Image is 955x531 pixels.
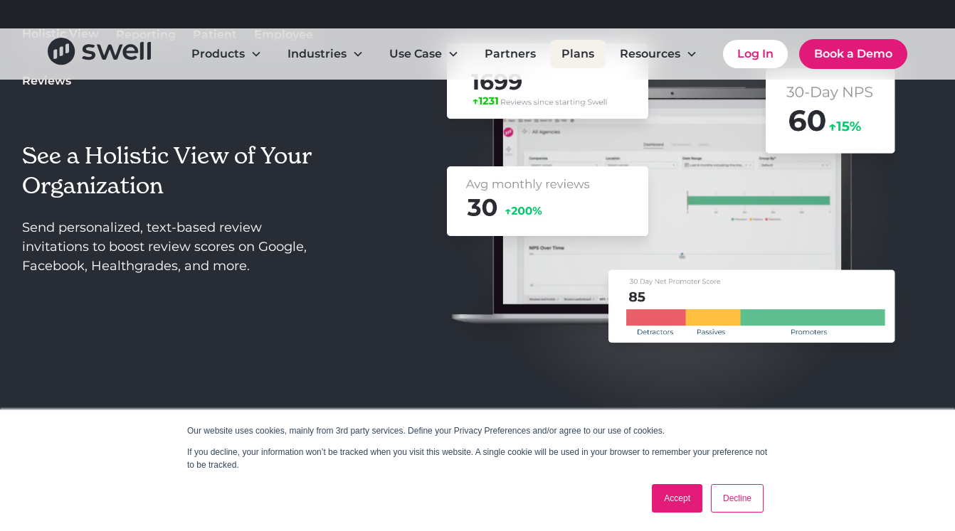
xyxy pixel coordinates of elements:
[608,40,709,68] div: Resources
[711,484,764,513] a: Decline
[473,40,547,68] a: Partners
[287,45,347,63] div: Industries
[389,45,442,63] div: Use Case
[550,40,606,68] a: Plans
[799,39,907,69] a: Book a Demo
[620,45,680,63] div: Resources
[48,38,151,70] a: home
[723,40,788,68] a: Log In
[191,45,245,63] div: Products
[187,424,768,437] p: Our website uses cookies, mainly from 3rd party services. Define your Privacy Preferences and/or ...
[180,40,273,68] div: Products
[187,446,768,471] p: If you decline, your information won’t be tracked when you visit this website. A single cookie wi...
[378,40,470,68] div: Use Case
[22,218,315,276] p: Send personalized, text-based review invitations to boost review scores on Google, Facebook, Heal...
[652,484,702,513] a: Accept
[276,40,375,68] div: Industries
[22,73,71,90] div: Reviews
[22,141,315,200] h3: See a Holistic View of Your Organization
